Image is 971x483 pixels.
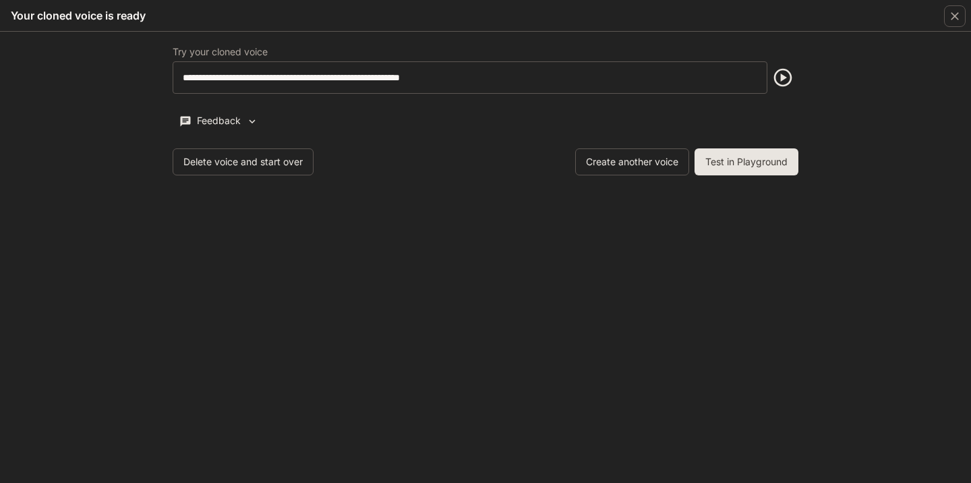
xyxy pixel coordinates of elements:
[173,148,314,175] button: Delete voice and start over
[695,148,798,175] button: Test in Playground
[173,47,268,57] p: Try your cloned voice
[575,148,689,175] button: Create another voice
[11,8,146,23] h5: Your cloned voice is ready
[173,110,264,132] button: Feedback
